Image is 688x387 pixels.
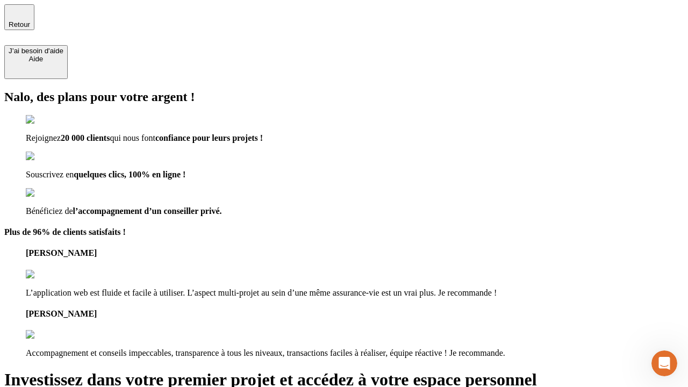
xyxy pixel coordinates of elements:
span: quelques clics, 100% en ligne ! [74,170,185,179]
span: qui nous font [110,133,155,142]
img: checkmark [26,115,72,125]
span: confiance pour leurs projets ! [155,133,263,142]
h4: Plus de 96% de clients satisfaits ! [4,227,684,237]
h4: [PERSON_NAME] [26,309,684,319]
h2: Nalo, des plans pour votre argent ! [4,90,684,104]
div: J’ai besoin d'aide [9,47,63,55]
span: Rejoignez [26,133,61,142]
p: L’application web est fluide et facile à utiliser. L’aspect multi-projet au sein d’une même assur... [26,288,684,298]
span: Retour [9,20,30,28]
span: Souscrivez en [26,170,74,179]
button: J’ai besoin d'aideAide [4,45,68,79]
span: l’accompagnement d’un conseiller privé. [73,206,222,216]
span: 20 000 clients [61,133,110,142]
img: reviews stars [26,270,79,279]
p: Accompagnement et conseils impeccables, transparence à tous les niveaux, transactions faciles à r... [26,348,684,358]
button: Retour [4,4,34,30]
div: Aide [9,55,63,63]
img: checkmark [26,152,72,161]
h4: [PERSON_NAME] [26,248,684,258]
iframe: Intercom live chat [651,350,677,376]
img: reviews stars [26,330,79,340]
span: Bénéficiez de [26,206,73,216]
img: checkmark [26,188,72,198]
